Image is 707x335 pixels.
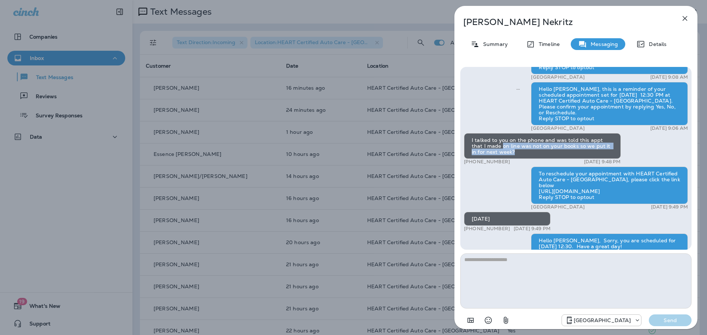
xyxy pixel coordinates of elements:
[574,317,631,323] p: [GEOGRAPHIC_DATA]
[531,125,584,131] p: [GEOGRAPHIC_DATA]
[464,133,621,159] div: I talked to you on the phone and was told this appt that I made on line was not on your books so ...
[531,167,688,204] div: To reschedule your appointment with HEART Certified Auto Care - [GEOGRAPHIC_DATA], please click t...
[584,159,621,165] p: [DATE] 9:48 PM
[514,226,551,232] p: [DATE] 9:49 PM
[535,41,560,47] p: Timeline
[531,204,584,210] p: [GEOGRAPHIC_DATA]
[463,17,664,27] p: [PERSON_NAME] Nekritz
[531,82,688,125] div: Hello [PERSON_NAME], this is a reminder of your scheduled appointment set for [DATE] 12:30 PM at ...
[651,204,688,210] p: [DATE] 9:49 PM
[562,316,641,325] div: +1 (847) 262-3704
[587,41,618,47] p: Messaging
[531,74,584,80] p: [GEOGRAPHIC_DATA]
[645,41,666,47] p: Details
[531,234,688,253] div: Hello [PERSON_NAME], Sorry, you are scheduled for [DATE] 12:30. Have a great day!
[650,125,688,131] p: [DATE] 9:06 AM
[650,74,688,80] p: [DATE] 9:08 AM
[516,85,520,92] span: Sent
[481,313,496,328] button: Select an emoji
[463,313,478,328] button: Add in a premade template
[464,212,551,226] div: [DATE]
[464,159,510,165] p: [PHONE_NUMBER]
[479,41,508,47] p: Summary
[464,226,510,232] p: [PHONE_NUMBER]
